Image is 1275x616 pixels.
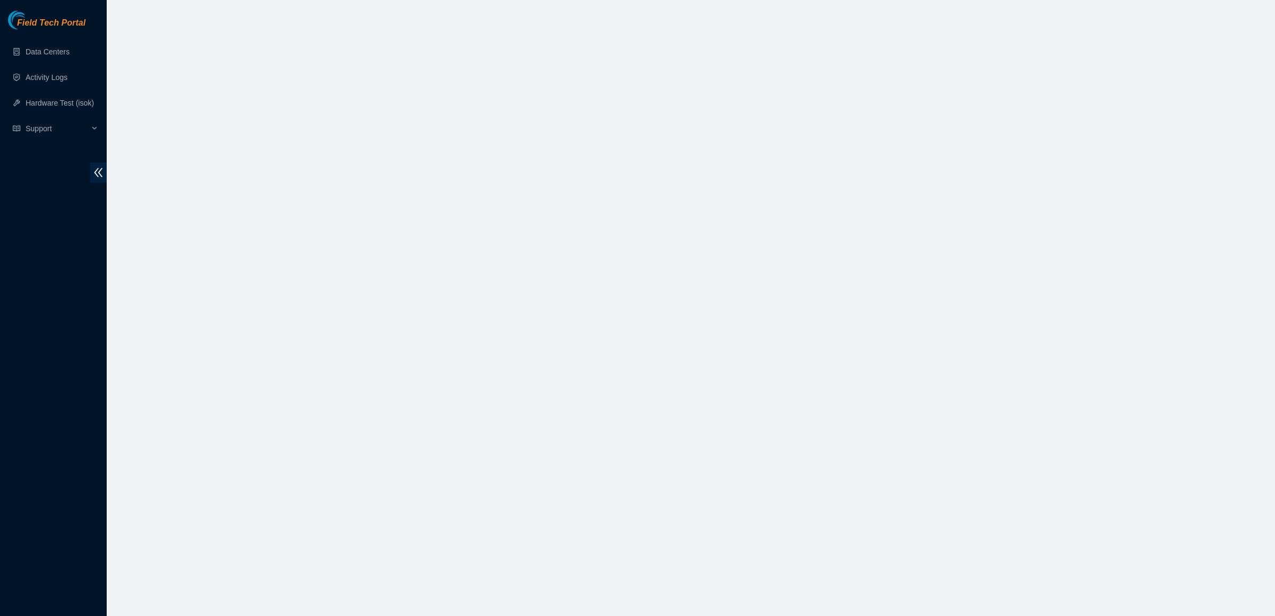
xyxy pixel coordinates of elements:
span: Support [26,118,89,139]
a: Akamai TechnologiesField Tech Portal [8,19,85,33]
img: Akamai Technologies [8,11,54,29]
a: Hardware Test (isok) [26,99,94,107]
span: read [13,125,20,132]
span: double-left [90,163,107,182]
a: Activity Logs [26,73,68,82]
span: Field Tech Portal [17,18,85,28]
a: Data Centers [26,47,69,56]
